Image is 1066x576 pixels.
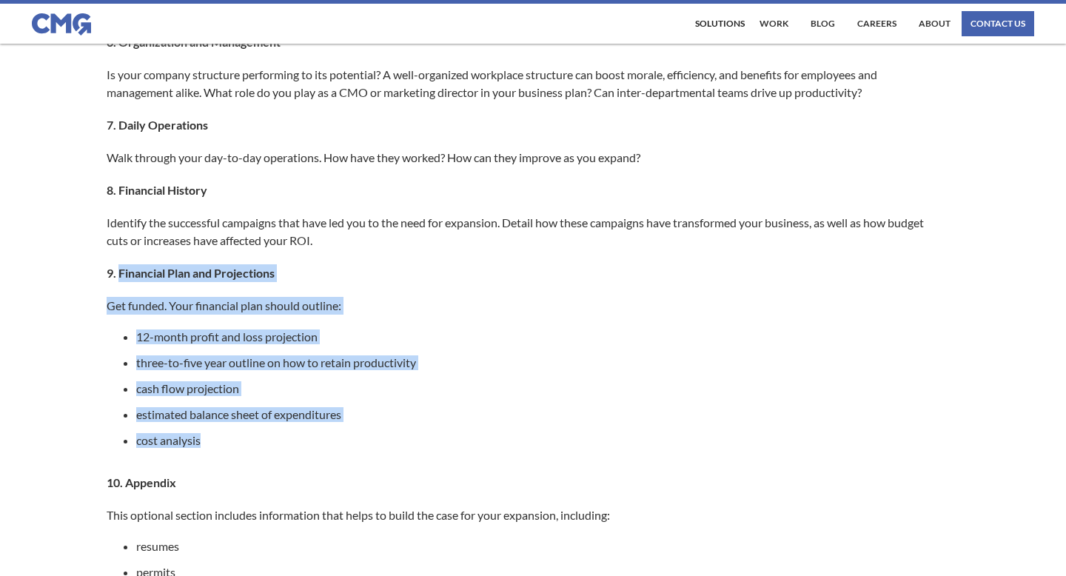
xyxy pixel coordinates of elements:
p: This optional section includes information that helps to build the case for your expansion, inclu... [107,506,945,524]
div: contact us [971,19,1025,28]
li: cash flow projection [136,381,945,396]
p: Identify the successful campaigns that have led you to the need for expansion. Detail how these c... [107,214,945,250]
li: 12-month profit and loss projection [136,329,945,344]
a: work [756,11,792,36]
strong: 7. Daily Operations [107,118,208,132]
p: Get funded. Your financial plan should outline: [107,297,945,315]
div: Solutions [695,19,745,28]
p: Is your company structure performing to its potential? A well-organized workplace structure can b... [107,66,945,101]
a: Blog [807,11,839,36]
li: estimated balance sheet of expenditures [136,407,945,422]
strong: 10. Appendix [107,475,176,489]
li: cost analysis [136,433,945,448]
img: CMG logo in blue. [32,13,91,36]
li: three-to-five year outline on how to retain productivity [136,355,945,370]
p: Walk through your day-to-day operations. How have they worked? How can they improve as you expand? [107,149,945,167]
a: Careers [854,11,900,36]
strong: 9. Financial Plan and Projections [107,266,275,280]
li: resumes [136,539,945,554]
strong: 8. Financial History [107,183,207,197]
a: About [915,11,954,36]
